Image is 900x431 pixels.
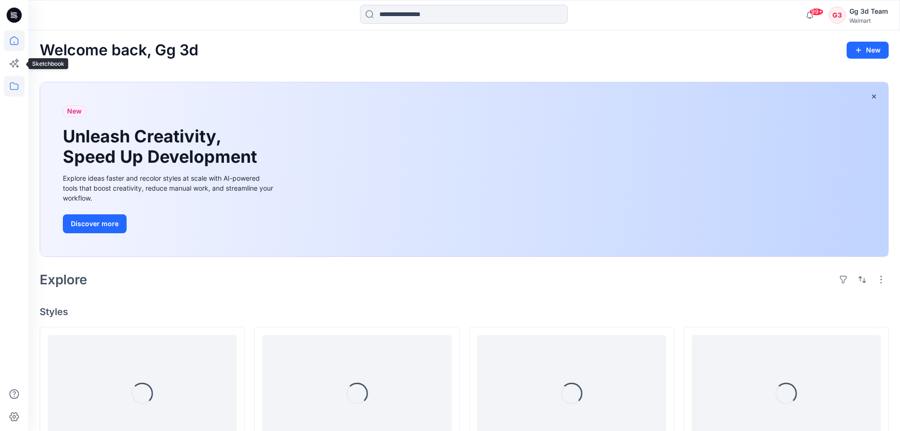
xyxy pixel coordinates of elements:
h1: Unleash Creativity, Speed Up Development [63,126,261,167]
span: 99+ [809,8,823,16]
div: Walmart [849,17,888,24]
button: New [847,42,889,59]
h2: Welcome back, Gg 3d [40,42,198,59]
button: Discover more [63,214,127,233]
a: Discover more [63,214,275,233]
div: Gg 3d Team [849,6,888,17]
div: Explore ideas faster and recolor styles at scale with AI-powered tools that boost creativity, red... [63,173,275,203]
h4: Styles [40,306,889,317]
span: New [67,106,82,117]
h2: Explore [40,272,87,287]
div: G3 [829,7,846,24]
